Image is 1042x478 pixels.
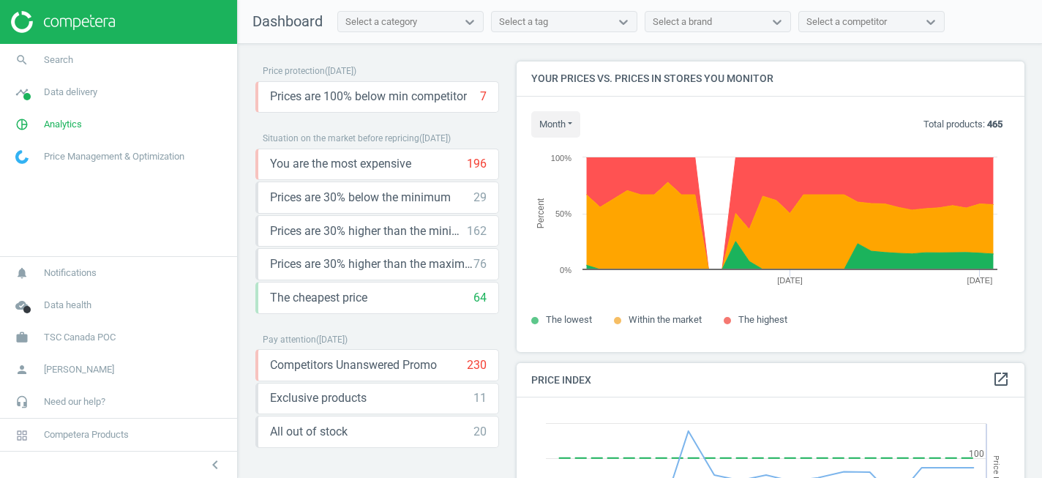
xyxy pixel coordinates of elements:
[270,89,467,105] span: Prices are 100% below min competitor
[325,66,356,76] span: ( [DATE] )
[263,133,419,143] span: Situation on the market before repricing
[480,89,487,105] div: 7
[969,449,984,459] text: 100
[263,335,316,345] span: Pay attention
[777,276,803,285] tspan: [DATE]
[467,357,487,373] div: 230
[517,61,1024,96] h4: Your prices vs. prices in stores you monitor
[44,363,114,376] span: [PERSON_NAME]
[270,357,437,373] span: Competitors Unanswered Promo
[551,154,571,163] text: 100%
[8,291,36,319] i: cloud_done
[473,424,487,440] div: 20
[473,190,487,206] div: 29
[44,53,73,67] span: Search
[345,15,417,29] div: Select a category
[44,299,91,312] span: Data health
[44,86,97,99] span: Data delivery
[8,324,36,351] i: work
[8,388,36,416] i: headset_mic
[536,198,546,228] tspan: Percent
[806,15,887,29] div: Select a competitor
[270,290,367,306] span: The cheapest price
[11,11,115,33] img: ajHJNr6hYgQAAAAASUVORK5CYII=
[467,156,487,172] div: 196
[8,78,36,106] i: timeline
[992,370,1010,388] i: open_in_new
[499,15,548,29] div: Select a tag
[8,111,36,138] i: pie_chart_outlined
[992,370,1010,389] a: open_in_new
[653,15,712,29] div: Select a brand
[560,266,571,275] text: 0%
[44,266,97,280] span: Notifications
[263,66,325,76] span: Price protection
[467,223,487,239] div: 162
[15,150,29,164] img: wGWNvw8QSZomAAAAABJRU5ErkJggg==
[270,256,473,272] span: Prices are 30% higher than the maximal
[44,395,105,408] span: Need our help?
[555,209,571,218] text: 50%
[270,223,467,239] span: Prices are 30% higher than the minimum
[473,290,487,306] div: 64
[967,276,993,285] tspan: [DATE]
[270,190,451,206] span: Prices are 30% below the minimum
[197,455,233,474] button: chevron_left
[531,111,580,138] button: month
[8,356,36,384] i: person
[44,150,184,163] span: Price Management & Optimization
[206,456,224,474] i: chevron_left
[923,118,1002,131] p: Total products:
[44,331,116,344] span: TSC Canada POC
[252,12,323,30] span: Dashboard
[44,428,129,441] span: Competera Products
[8,259,36,287] i: notifications
[987,119,1002,130] b: 465
[629,314,702,325] span: Within the market
[44,118,82,131] span: Analytics
[517,363,1024,397] h4: Price Index
[738,314,787,325] span: The highest
[473,256,487,272] div: 76
[546,314,592,325] span: The lowest
[8,46,36,74] i: search
[316,335,348,345] span: ( [DATE] )
[473,390,487,406] div: 11
[270,424,348,440] span: All out of stock
[270,390,367,406] span: Exclusive products
[419,133,451,143] span: ( [DATE] )
[270,156,411,172] span: You are the most expensive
